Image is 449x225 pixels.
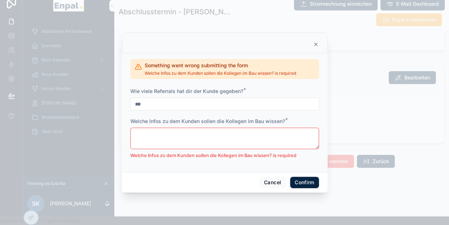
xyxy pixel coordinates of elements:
[130,152,319,159] p: Welche Infos zu dem Kunden sollen die Kollegen im Bau wissen? is required
[145,70,296,76] span: Welche Infos zu dem Kunden sollen die Kollegen im Bau wissen? is required
[130,88,243,94] span: Wie viele Referrals hat dir der Kunde gegeben?
[130,118,285,124] span: Welche Infos zu dem Kunden sollen die Kollegen im Bau wissen?
[290,177,319,188] button: Confirm
[145,62,296,69] h2: Something went wrong submitting the form
[259,177,286,188] button: Cancel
